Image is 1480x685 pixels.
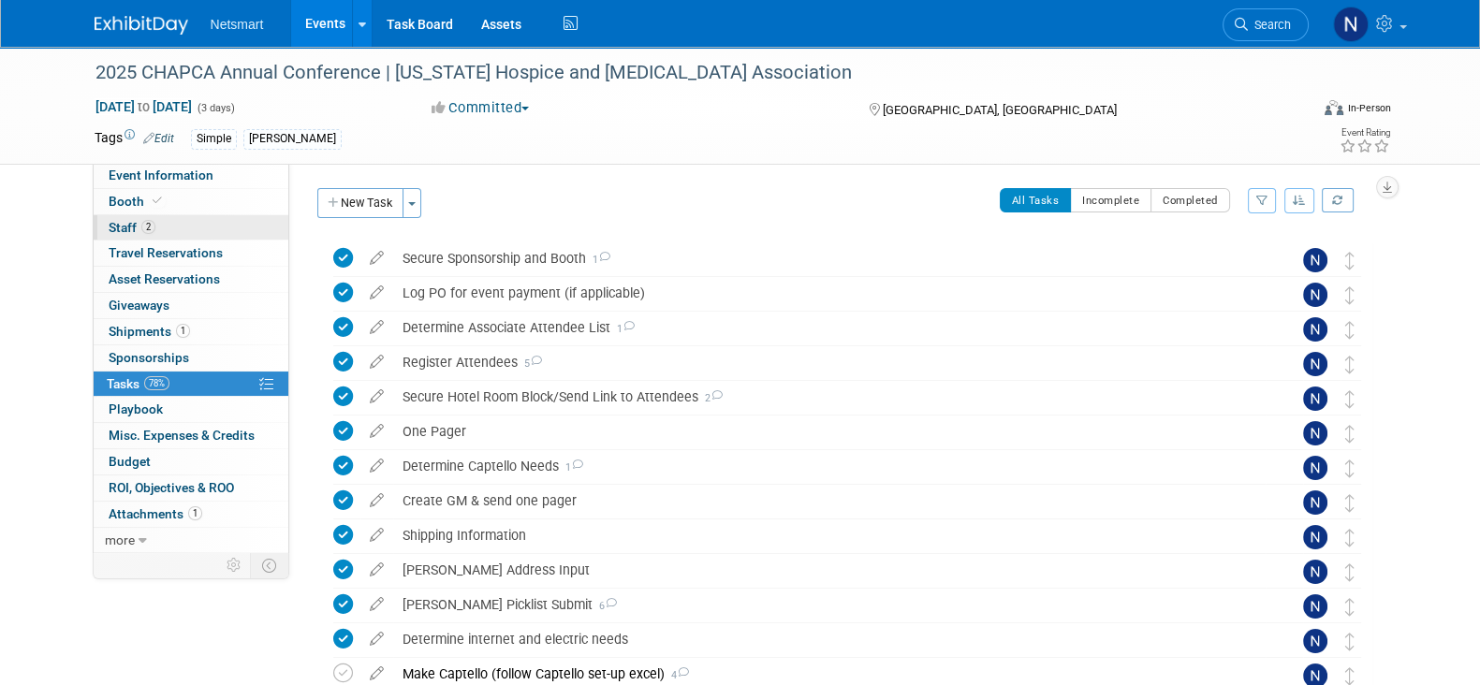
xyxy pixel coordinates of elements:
img: Nina Finn [1303,525,1327,549]
div: Log PO for event payment (if applicable) [393,277,1266,309]
div: Event Rating [1339,128,1389,138]
a: edit [360,527,393,544]
img: Nina Finn [1303,283,1327,307]
span: Giveaways [109,298,169,313]
a: Search [1223,8,1309,41]
i: Move task [1345,286,1355,304]
div: In-Person [1346,101,1390,115]
button: All Tasks [1000,188,1072,212]
i: Move task [1345,633,1355,650]
span: more [105,532,135,547]
td: Tags [95,128,174,150]
span: Booth [109,194,166,209]
i: Move task [1345,390,1355,408]
img: Nina Finn [1303,490,1327,515]
i: Move task [1345,667,1355,685]
a: Tasks78% [94,372,288,397]
span: 4 [665,669,689,681]
span: 2 [698,392,723,404]
a: edit [360,423,393,440]
a: Misc. Expenses & Credits [94,423,288,448]
span: Shipments [109,324,190,339]
i: Booth reservation complete [153,196,162,206]
span: 1 [176,324,190,338]
div: Secure Sponsorship and Booth [393,242,1266,274]
a: Booth [94,189,288,214]
span: [GEOGRAPHIC_DATA], [GEOGRAPHIC_DATA] [883,103,1117,117]
a: ROI, Objectives & ROO [94,475,288,501]
div: Secure Hotel Room Block/Send Link to Attendees [393,381,1266,413]
span: Budget [109,454,151,469]
div: [PERSON_NAME] Address Input [393,554,1266,586]
span: Staff [109,220,155,235]
span: 1 [586,254,610,266]
img: Format-Inperson.png [1325,100,1343,115]
span: 1 [559,461,583,474]
i: Move task [1345,598,1355,616]
img: Nina Finn [1303,629,1327,653]
div: Shipping Information [393,519,1266,551]
span: Asset Reservations [109,271,220,286]
a: Travel Reservations [94,240,288,266]
i: Move task [1345,529,1355,547]
img: Nina Finn [1303,560,1327,584]
i: Move task [1345,459,1355,477]
span: Misc. Expenses & Credits [109,428,255,443]
i: Move task [1345,494,1355,512]
a: Asset Reservations [94,267,288,292]
span: Event Information [109,168,213,182]
span: Sponsorships [109,350,189,365]
a: Giveaways [94,293,288,318]
img: Nina Finn [1303,456,1327,480]
div: Determine Captello Needs [393,450,1266,482]
img: Nina Finn [1303,352,1327,376]
div: Event Format [1198,97,1391,125]
div: Register Attendees [393,346,1266,378]
span: ROI, Objectives & ROO [109,480,234,495]
span: [DATE] [DATE] [95,98,193,115]
td: Personalize Event Tab Strip [218,553,251,577]
a: edit [360,388,393,405]
i: Move task [1345,321,1355,339]
span: 1 [188,506,202,520]
a: Budget [94,449,288,474]
button: Completed [1150,188,1230,212]
span: Tasks [107,376,169,391]
i: Move task [1345,356,1355,373]
img: ExhibitDay [95,16,188,35]
a: Playbook [94,397,288,422]
i: Move task [1345,252,1355,270]
a: edit [360,596,393,613]
i: Move task [1345,425,1355,443]
div: Determine internet and electric needs [393,623,1266,655]
a: Shipments1 [94,319,288,344]
a: more [94,528,288,553]
span: to [135,99,153,114]
div: [PERSON_NAME] [243,129,342,149]
i: Move task [1345,563,1355,581]
span: 78% [144,376,169,390]
button: Incomplete [1070,188,1151,212]
span: 6 [593,600,617,612]
a: edit [360,250,393,267]
div: Simple [191,129,237,149]
span: 1 [610,323,635,335]
div: Determine Associate Attendee List [393,312,1266,343]
a: Sponsorships [94,345,288,371]
a: Staff2 [94,215,288,240]
a: edit [360,492,393,509]
a: edit [360,319,393,336]
img: Nina Finn [1303,248,1327,272]
a: Refresh [1322,188,1354,212]
span: (3 days) [196,102,235,114]
td: Toggle Event Tabs [250,553,288,577]
img: Nina Finn [1303,317,1327,342]
a: edit [360,561,393,578]
a: Event Information [94,163,288,188]
span: Netsmart [211,17,264,32]
img: Nina Finn [1333,7,1369,42]
a: edit [360,631,393,648]
span: Attachments [109,506,202,521]
a: edit [360,458,393,474]
a: Edit [143,132,174,145]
